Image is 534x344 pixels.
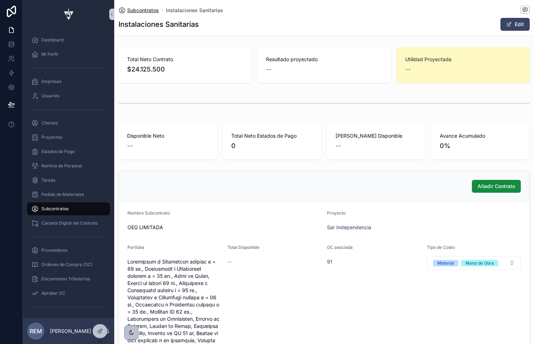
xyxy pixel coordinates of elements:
[127,224,321,231] span: OEG LIMITADA
[166,7,223,14] a: Instalaciones Sanitarias
[405,64,411,74] span: --
[27,89,110,102] a: Usuarios
[27,272,110,285] a: Documentos Tributarios
[119,7,159,14] a: Subcontratos
[27,34,110,46] a: Dashboard
[405,56,521,63] span: Utilidad Proyectada
[427,245,455,250] span: Tipo de Costo
[27,202,110,215] a: Subcontratos
[41,149,75,154] span: Estados de Pago
[472,180,521,193] button: Añadir Contrato
[127,7,159,14] span: Subcontratos
[266,64,272,74] span: --
[27,188,110,201] a: Pedido de Materiales
[27,75,110,88] a: Empresas
[41,163,82,169] span: Nomina de Personal
[27,48,110,61] a: Mi Perfil
[41,177,55,183] span: Tareas
[127,64,243,74] span: $24.125.500
[41,51,58,57] span: Mi Perfil
[27,244,110,257] a: Proveedores
[27,145,110,158] a: Estados de Pago
[327,224,371,231] a: Sar Independencia
[127,141,133,151] span: --
[41,93,59,99] span: Usuarios
[41,37,64,43] span: Dashboard
[41,262,92,267] span: Órdenes de Compra (OC)
[41,276,90,282] span: Documentos Tributarios
[266,56,382,63] span: Resultado proyectado
[327,245,353,250] span: OC asociada
[440,132,521,139] span: Avance Acumulado
[60,9,77,20] img: App logo
[327,258,332,265] a: 91
[41,206,69,212] span: Subcontratos
[336,141,341,151] span: --
[41,120,58,126] span: Clientes
[27,258,110,271] a: Órdenes de Compra (OC)
[227,245,260,250] span: Total Disponible
[127,56,243,63] span: Total Neto Contrato
[327,210,346,216] span: Proyecto
[50,328,91,335] p: [PERSON_NAME]
[41,290,65,296] span: Aprobar OC
[440,141,521,151] span: 0%
[500,18,530,31] button: Edit
[41,134,62,140] span: Proyectos
[127,245,144,250] span: Partidas
[41,247,67,253] span: Proveedores
[23,29,114,318] div: scrollable content
[127,210,170,216] span: Nombre Subcontrato
[27,131,110,144] a: Proyectos
[27,287,110,300] a: Aprobar OC
[336,132,417,139] span: [PERSON_NAME] Disponible
[231,132,313,139] span: Total Neto Estados de Pago
[427,256,521,270] button: Select Button
[227,258,232,265] span: --
[27,217,110,230] a: Carpeta Digital del Contrato
[41,220,98,226] span: Carpeta Digital del Contrato
[41,192,84,197] span: Pedido de Materiales
[437,260,454,266] div: Material
[461,259,498,266] button: Unselect MANO_DE_OBRA
[433,259,458,266] button: Unselect MATERIAL
[478,183,515,190] span: Añadir Contrato
[465,260,494,266] div: Mano de Obra
[119,19,199,29] h1: Instalaciones Sanitarias
[27,159,110,172] a: Nomina de Personal
[41,79,61,84] span: Empresas
[27,117,110,129] a: Clientes
[127,132,208,139] span: Disponible Neto
[231,141,313,151] span: 0
[27,174,110,187] a: Tareas
[30,327,42,335] span: REM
